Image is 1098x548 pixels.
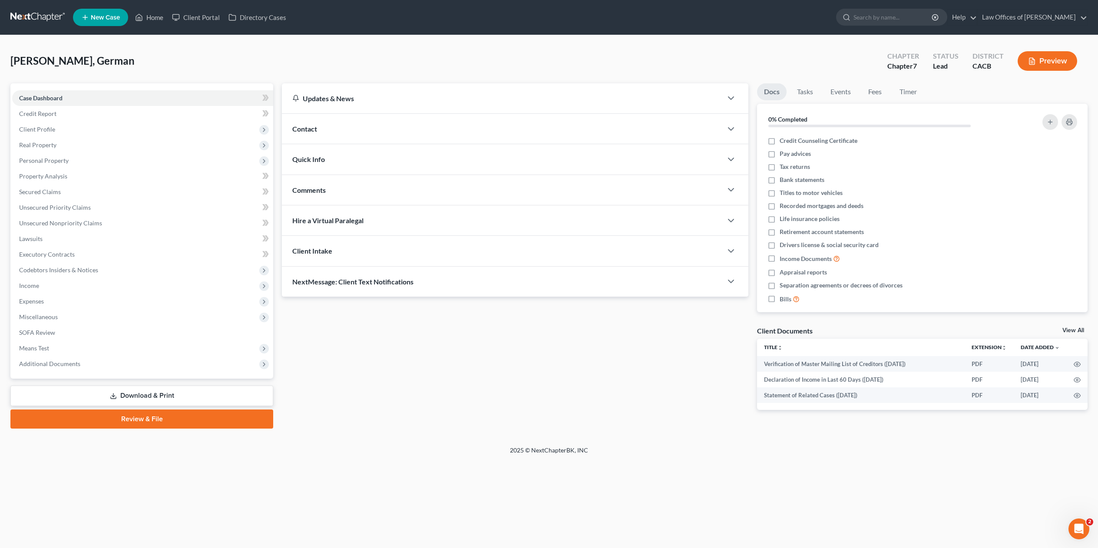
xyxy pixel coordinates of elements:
a: Executory Contracts [12,247,273,262]
a: Client Portal [168,10,224,25]
span: Additional Documents [19,360,80,367]
td: PDF [965,372,1014,387]
a: Fees [861,83,889,100]
span: Income Documents [780,254,832,263]
span: Retirement account statements [780,228,864,236]
span: Recorded mortgages and deeds [780,201,863,210]
span: [PERSON_NAME], German [10,54,135,67]
span: Hire a Virtual Paralegal [292,216,364,224]
a: Timer [893,83,924,100]
a: Events [823,83,858,100]
button: Preview [1018,51,1077,71]
span: Credit Counseling Certificate [780,136,857,145]
a: View All [1062,327,1084,333]
a: Lawsuits [12,231,273,247]
a: Review & File [10,409,273,429]
a: Case Dashboard [12,90,273,106]
span: Unsecured Priority Claims [19,204,91,211]
td: Statement of Related Cases ([DATE]) [757,387,965,403]
span: New Case [91,14,120,21]
td: PDF [965,387,1014,403]
span: Income [19,282,39,289]
a: Home [131,10,168,25]
strong: 0% Completed [768,116,807,123]
span: Case Dashboard [19,94,63,102]
span: Lawsuits [19,235,43,242]
span: Expenses [19,297,44,305]
span: Drivers license & social security card [780,241,879,249]
span: NextMessage: Client Text Notifications [292,277,413,286]
td: PDF [965,356,1014,372]
div: District [972,51,1004,61]
span: Comments [292,186,326,194]
div: Client Documents [757,326,813,335]
span: Real Property [19,141,56,149]
td: [DATE] [1014,372,1067,387]
span: Client Profile [19,125,55,133]
span: Separation agreements or decrees of divorces [780,281,903,290]
a: Download & Print [10,386,273,406]
span: Bills [780,295,791,304]
i: unfold_more [1002,345,1007,350]
i: unfold_more [777,345,783,350]
span: Executory Contracts [19,251,75,258]
i: expand_more [1055,345,1060,350]
span: Appraisal reports [780,268,827,277]
a: Extensionunfold_more [972,344,1007,350]
span: Pay advices [780,149,811,158]
span: Bank statements [780,175,824,184]
a: Docs [757,83,787,100]
input: Search by name... [853,9,933,25]
a: Tasks [790,83,820,100]
a: Help [948,10,977,25]
div: CACB [972,61,1004,71]
span: Tax returns [780,162,810,171]
a: SOFA Review [12,325,273,340]
td: [DATE] [1014,356,1067,372]
span: Life insurance policies [780,215,840,223]
td: Verification of Master Mailing List of Creditors ([DATE]) [757,356,965,372]
span: Client Intake [292,247,332,255]
a: Directory Cases [224,10,291,25]
div: Updates & News [292,94,712,103]
span: Personal Property [19,157,69,164]
div: Lead [933,61,959,71]
a: Unsecured Nonpriority Claims [12,215,273,231]
td: [DATE] [1014,387,1067,403]
a: Secured Claims [12,184,273,200]
div: Chapter [887,61,919,71]
span: Credit Report [19,110,56,117]
span: Codebtors Insiders & Notices [19,266,98,274]
span: 7 [913,62,917,70]
a: Titleunfold_more [764,344,783,350]
div: Status [933,51,959,61]
span: SOFA Review [19,329,55,336]
div: 2025 © NextChapterBK, INC [301,446,797,462]
span: Property Analysis [19,172,67,180]
span: Contact [292,125,317,133]
span: 2 [1086,518,1093,525]
span: Unsecured Nonpriority Claims [19,219,102,227]
span: Quick Info [292,155,325,163]
a: Date Added expand_more [1021,344,1060,350]
iframe: Intercom live chat [1068,518,1089,539]
span: Miscellaneous [19,313,58,320]
span: Means Test [19,344,49,352]
div: Chapter [887,51,919,61]
span: Secured Claims [19,188,61,195]
a: Unsecured Priority Claims [12,200,273,215]
a: Credit Report [12,106,273,122]
span: Titles to motor vehicles [780,188,843,197]
a: Law Offices of [PERSON_NAME] [978,10,1087,25]
td: Declaration of Income in Last 60 Days ([DATE]) [757,372,965,387]
a: Property Analysis [12,168,273,184]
